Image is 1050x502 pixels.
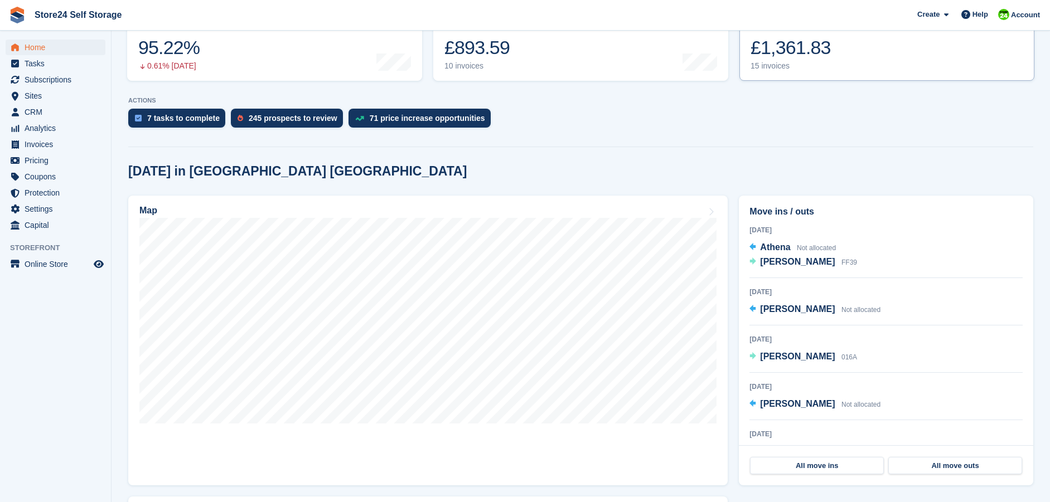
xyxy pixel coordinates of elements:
[751,36,831,59] div: £1,361.83
[25,88,91,104] span: Sites
[750,457,884,475] a: All move ins
[25,169,91,184] span: Coupons
[6,256,105,272] a: menu
[6,137,105,152] a: menu
[797,244,836,252] span: Not allocated
[128,97,1033,104] p: ACTIONS
[238,115,243,121] img: prospect-51fa495bee0391a8d652442698ab0144808aea92771e9ea1ae160a38d050c398.svg
[749,334,1023,344] div: [DATE]
[749,303,880,317] a: [PERSON_NAME] Not allocated
[888,457,1022,475] a: All move outs
[25,104,91,120] span: CRM
[128,164,467,179] h2: [DATE] in [GEOGRAPHIC_DATA] [GEOGRAPHIC_DATA]
[841,259,857,266] span: FF39
[749,205,1023,218] h2: Move ins / outs
[25,201,91,217] span: Settings
[6,185,105,201] a: menu
[760,399,835,408] span: [PERSON_NAME]
[25,40,91,55] span: Home
[841,353,857,361] span: 016A
[138,61,200,71] div: 0.61% [DATE]
[25,256,91,272] span: Online Store
[25,185,91,201] span: Protection
[760,257,835,266] span: [PERSON_NAME]
[841,306,880,314] span: Not allocated
[25,72,91,87] span: Subscriptions
[749,241,836,255] a: Athena Not allocated
[10,242,111,254] span: Storefront
[749,225,1023,235] div: [DATE]
[760,352,835,361] span: [PERSON_NAME]
[6,72,105,87] a: menu
[355,116,364,121] img: price_increase_opportunities-93ffe204e8149a01c8c9dc8f82e8f89637d9d84a8eef4429ea346261dce0b2c0.svg
[444,36,528,59] div: £893.59
[6,153,105,168] a: menu
[6,201,105,217] a: menu
[147,114,220,123] div: 7 tasks to complete
[6,104,105,120] a: menu
[751,61,831,71] div: 15 invoices
[749,255,857,270] a: [PERSON_NAME] FF39
[6,88,105,104] a: menu
[444,61,528,71] div: 10 invoices
[25,217,91,233] span: Capital
[370,114,485,123] div: 71 price increase opportunities
[760,242,790,252] span: Athena
[25,56,91,71] span: Tasks
[128,196,728,485] a: Map
[6,120,105,136] a: menu
[749,287,1023,297] div: [DATE]
[917,9,940,20] span: Create
[760,304,835,314] span: [PERSON_NAME]
[249,114,337,123] div: 245 prospects to review
[349,109,496,133] a: 71 price increase opportunities
[6,169,105,184] a: menu
[138,36,200,59] div: 95.22%
[25,120,91,136] span: Analytics
[433,10,728,81] a: Month-to-date sales £893.59 10 invoices
[30,6,127,24] a: Store24 Self Storage
[9,7,26,23] img: stora-icon-8386f47178a22dfd0bd8f6a31ec36ba5ce8667c1dd55bd0f319d3a0aa187defe.svg
[128,109,231,133] a: 7 tasks to complete
[25,137,91,152] span: Invoices
[25,153,91,168] span: Pricing
[998,9,1009,20] img: Robert Sears
[6,40,105,55] a: menu
[6,217,105,233] a: menu
[749,350,857,364] a: [PERSON_NAME] 016A
[127,10,422,81] a: Occupancy 95.22% 0.61% [DATE]
[6,56,105,71] a: menu
[972,9,988,20] span: Help
[139,206,157,216] h2: Map
[749,429,1023,439] div: [DATE]
[749,382,1023,392] div: [DATE]
[749,397,880,412] a: [PERSON_NAME] Not allocated
[1011,9,1040,21] span: Account
[841,401,880,408] span: Not allocated
[135,115,142,121] img: task-75834270c22a3079a89374b754ae025e5fb1db73e45f91037f5363f120a921f8.svg
[739,10,1034,81] a: Awaiting payment £1,361.83 15 invoices
[231,109,349,133] a: 245 prospects to review
[92,257,105,271] a: Preview store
